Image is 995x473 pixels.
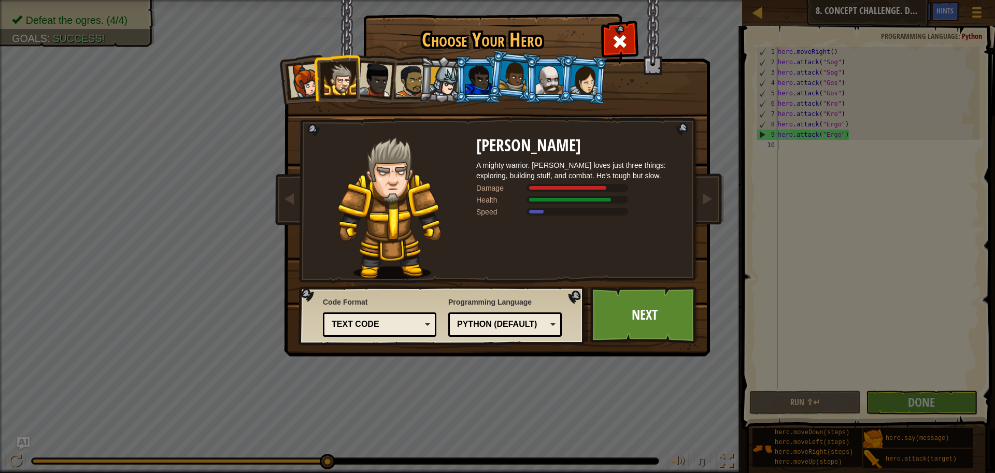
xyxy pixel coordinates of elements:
h1: Choose Your Hero [365,29,599,51]
a: Next [590,286,699,343]
li: Okar Stompfoot [525,56,572,103]
img: knight-pose.png [338,137,442,279]
div: Damage [476,183,528,193]
span: Programming Language [448,297,562,307]
div: Speed [476,207,528,217]
h2: [PERSON_NAME] [476,137,684,155]
li: Hattori Hanzō [418,55,467,105]
div: Gains 140% of listed Warrior armor health. [476,195,684,205]
li: Lady Ida Justheart [347,52,397,103]
li: Gordon the Stalwart [454,56,501,103]
li: Sir Tharin Thunderfist [314,54,360,102]
li: Alejandro the Duelist [383,55,431,104]
div: Python (Default) [457,319,547,331]
div: Text code [332,319,421,331]
span: Code Format [323,297,436,307]
li: Arryn Stonewall [487,50,538,102]
div: Deals 120% of listed Warrior weapon damage. [476,183,684,193]
div: Moves at 6 meters per second. [476,207,684,217]
li: Captain Anya Weston [276,54,327,105]
li: Illia Shieldsmith [559,54,608,105]
div: Health [476,195,528,205]
div: A mighty warrior. [PERSON_NAME] loves just three things: exploring, building stuff, and combat. H... [476,160,684,181]
img: language-selector-background.png [298,286,588,346]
